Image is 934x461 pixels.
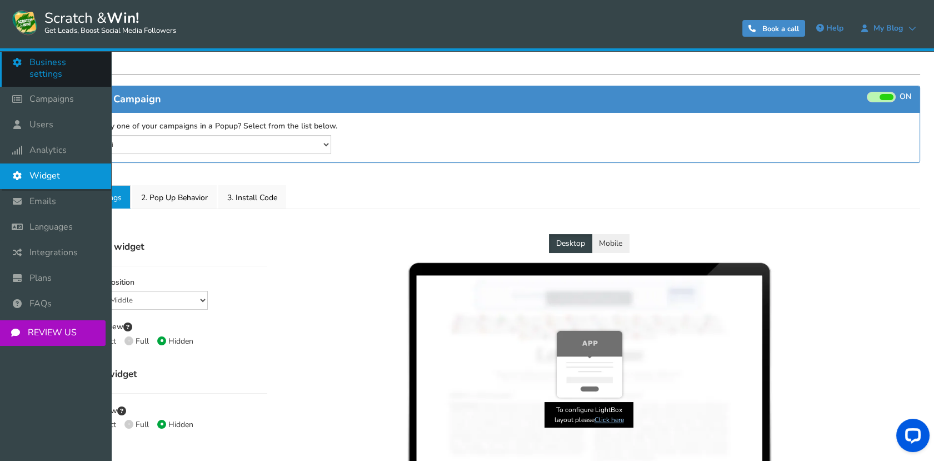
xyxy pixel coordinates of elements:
[136,336,149,346] span: Full
[49,121,920,132] label: Want to display one of your campaigns in a Popup? Select from the list below.
[49,52,920,75] h1: Widget
[868,24,908,33] span: My Blog
[811,19,849,37] a: Help
[742,20,805,37] a: Book a call
[74,367,267,382] h4: Mobile widget
[11,8,39,36] img: Scratch and Win
[29,272,52,284] span: Plans
[592,234,630,253] button: Mobile
[29,170,60,182] span: Widget
[29,93,74,105] span: Campaigns
[44,27,176,36] small: Get Leads, Boost Social Media Followers
[28,327,77,339] span: REVIEW US
[168,336,193,346] span: Hidden
[29,57,100,80] span: Business settings
[826,23,843,33] span: Help
[887,414,934,461] iframe: LiveChat chat widget
[900,92,911,102] span: ON
[29,247,78,259] span: Integrations
[168,419,193,430] span: Hidden
[107,8,139,28] strong: Win!
[39,8,176,36] span: Scratch &
[11,8,176,36] a: Scratch &Win! Get Leads, Boost Social Media Followers
[549,234,592,253] button: Desktop
[132,185,217,209] a: 2. Pop Up Behavior
[594,415,623,424] a: Click here
[218,185,286,209] a: 3. Install Code
[29,145,67,156] span: Analytics
[545,402,633,428] span: To configure LightBox layout please
[74,240,267,255] h4: Desktop widget
[762,24,799,34] span: Book a call
[136,419,149,430] span: Full
[29,119,53,131] span: Users
[29,196,56,207] span: Emails
[29,221,73,233] span: Languages
[29,298,52,310] span: FAQs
